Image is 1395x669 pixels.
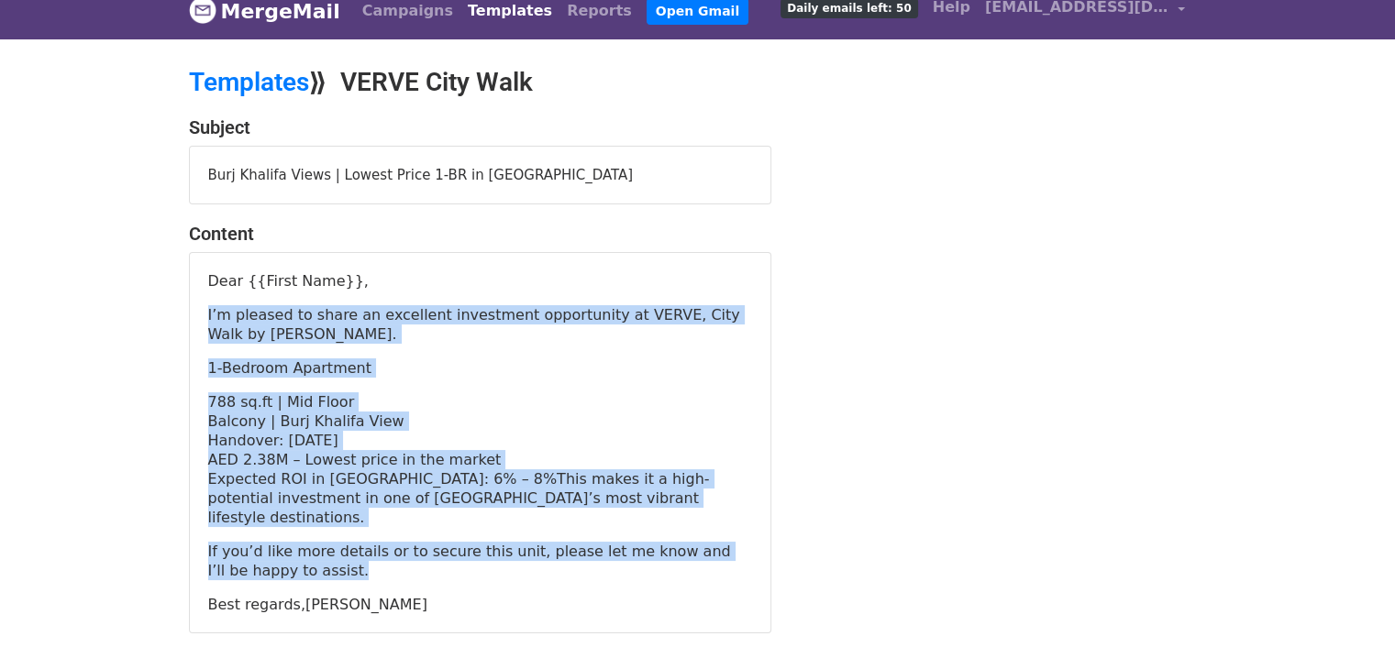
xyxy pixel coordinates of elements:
p: Expected ROI in [GEOGRAPHIC_DATA]: 6% – 8%This makes it a high-potential investment in one of [GE... [208,469,752,527]
p: AED 2.38M – Lowest price in the market [208,450,752,469]
p: If you’d like more details or to secure this unit, please let me know and I’ll be happy to assist. [208,542,752,580]
h2: ⟫ VERVE City Walk [189,67,858,98]
h4: Subject [189,116,771,138]
p: Handover: [DATE] [208,431,752,450]
a: Templates [189,67,309,97]
p: Dear {{First Name}}, [208,271,752,291]
p: I’m pleased to share an excellent investment opportunity at VERVE, City Walk by [PERSON_NAME]. [208,305,752,344]
iframe: Chat Widget [1303,581,1395,669]
p: Balcony | Burj Khalifa View [208,411,752,431]
p: 788 sq.ft | Mid Floor [208,392,752,411]
div: Burj Khalifa Views | Lowest Price 1-BR in [GEOGRAPHIC_DATA] [190,147,770,204]
p: 1-Bedroom Apartment [208,358,752,378]
p: Best regards,[PERSON_NAME] [208,595,752,614]
h4: Content [189,223,771,245]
